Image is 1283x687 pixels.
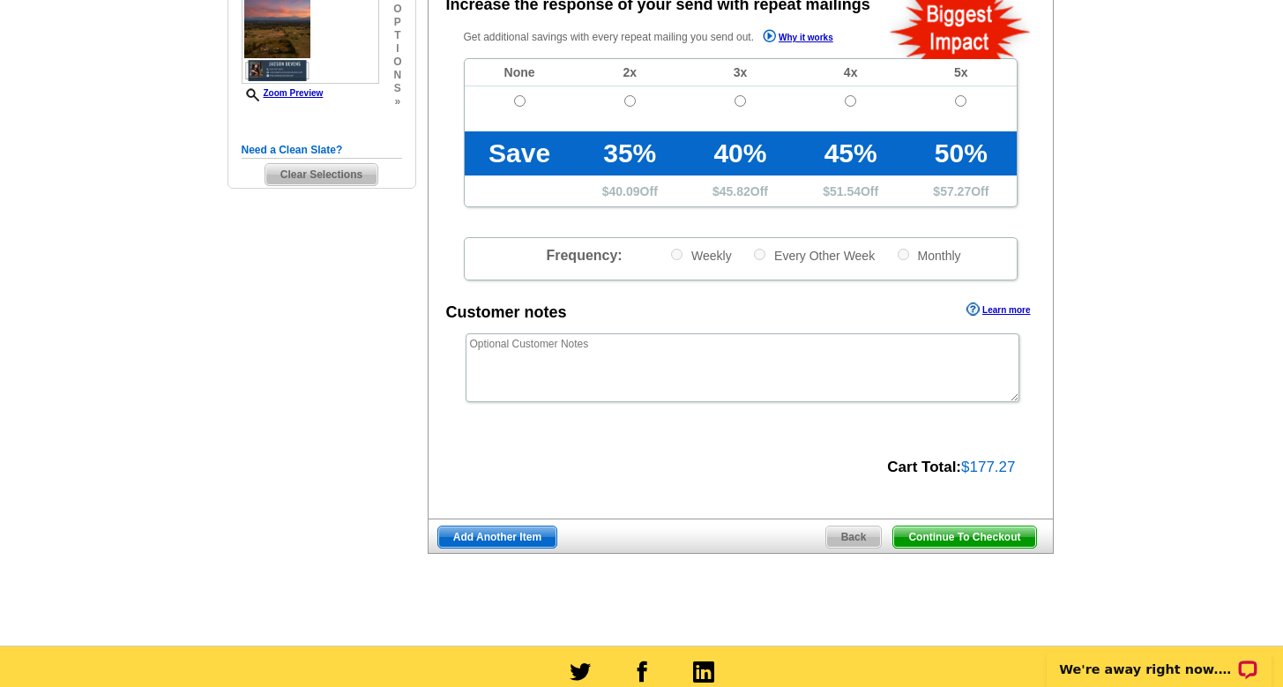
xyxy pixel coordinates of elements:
[752,247,875,264] label: Every Other Week
[830,184,861,198] span: 51.54
[437,526,557,549] a: Add Another Item
[242,88,324,98] a: Zoom Preview
[763,29,833,48] a: Why it works
[575,131,685,175] td: 35%
[575,175,685,206] td: $ Off
[887,459,961,475] strong: Cart Total:
[906,59,1016,86] td: 5x
[464,27,871,48] p: Get additional savings with every repeat mailing you send out.
[906,175,1016,206] td: $ Off
[898,249,909,260] input: Monthly
[446,301,567,325] div: Customer notes
[393,95,401,108] span: »
[393,29,401,42] span: t
[465,59,575,86] td: None
[896,247,961,264] label: Monthly
[685,59,795,86] td: 3x
[685,131,795,175] td: 40%
[893,526,1035,548] span: Continue To Checkout
[393,42,401,56] span: i
[393,69,401,82] span: n
[1035,631,1283,687] iframe: LiveChat chat widget
[966,302,1030,317] a: Learn more
[465,131,575,175] td: Save
[393,56,401,69] span: o
[720,184,750,198] span: 45.82
[575,59,685,86] td: 2x
[393,82,401,95] span: s
[438,526,556,548] span: Add Another Item
[393,3,401,16] span: o
[795,175,906,206] td: $ Off
[825,526,883,549] a: Back
[609,184,640,198] span: 40.09
[961,459,1015,475] span: $177.27
[685,175,795,206] td: $ Off
[826,526,882,548] span: Back
[546,248,622,263] span: Frequency:
[795,131,906,175] td: 45%
[242,142,402,159] h5: Need a Clean Slate?
[754,249,765,260] input: Every Other Week
[906,131,1016,175] td: 50%
[795,59,906,86] td: 4x
[393,16,401,29] span: p
[671,249,683,260] input: Weekly
[265,164,377,185] span: Clear Selections
[940,184,971,198] span: 57.27
[669,247,732,264] label: Weekly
